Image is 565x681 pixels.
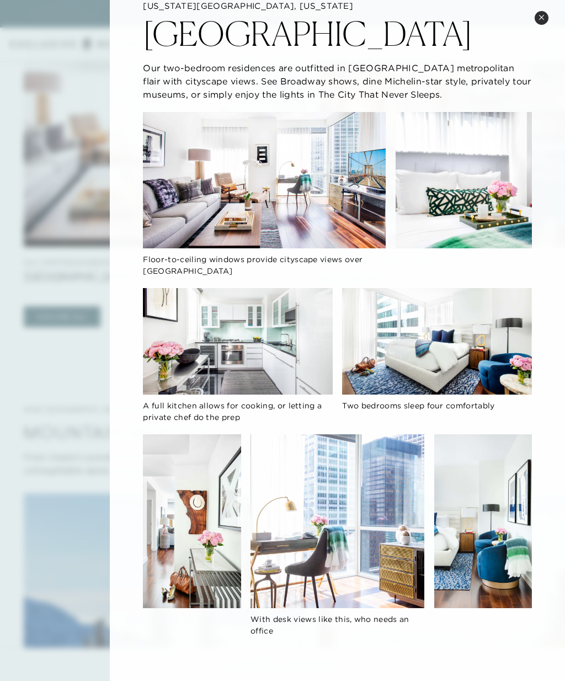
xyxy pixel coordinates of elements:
h2: [GEOGRAPHIC_DATA] [143,17,472,50]
span: With desk views like this, who needs an office [250,614,409,636]
iframe: Qualified Messenger [514,630,565,681]
p: Our two-bedroom residences are outfitted in [GEOGRAPHIC_DATA] metropolitan flair with cityscape v... [143,61,532,101]
span: Floor-to-ceiling windows provide cityscape views over [GEOGRAPHIC_DATA] [143,254,363,276]
span: A full kitchen allows for cooking, or letting a private chef do the prep [143,401,322,422]
img: Desk area in a luxury apartment unit in New York City. [250,434,424,608]
span: Two bedrooms sleep four comfortably [342,401,494,411]
h5: [US_STATE][GEOGRAPHIC_DATA], [US_STATE] [143,1,532,12]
